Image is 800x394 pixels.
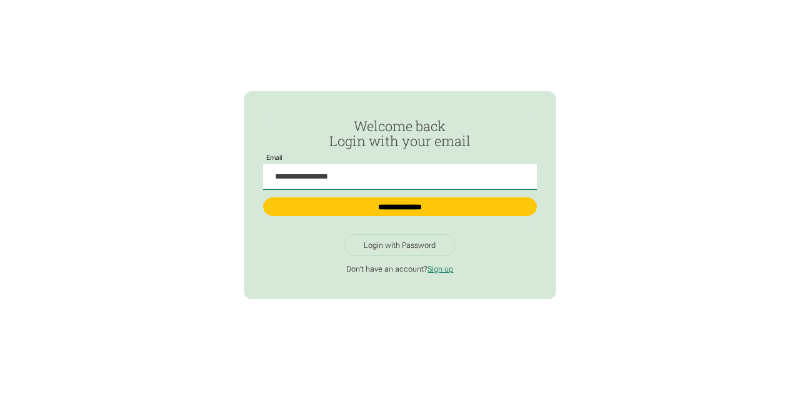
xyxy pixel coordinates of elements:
[427,264,453,273] a: Sign up
[263,264,536,274] p: Don't have an account?
[364,240,436,250] div: Login with Password
[263,119,536,149] h2: Welcome back Login with your email
[263,119,536,226] form: Passwordless Login
[263,154,285,162] label: Email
